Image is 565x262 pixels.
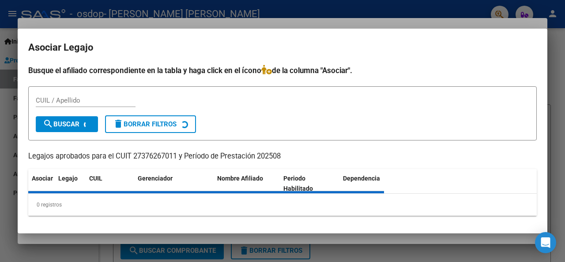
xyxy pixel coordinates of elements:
datatable-header-cell: CUIL [86,169,134,198]
div: 0 registros [28,194,537,216]
span: Dependencia [343,175,380,182]
h2: Asociar Legajo [28,39,537,56]
span: Buscar [43,120,79,128]
span: Legajo [58,175,78,182]
datatable-header-cell: Dependencia [339,169,406,198]
datatable-header-cell: Gerenciador [134,169,214,198]
span: Periodo Habilitado [283,175,313,192]
span: Asociar [32,175,53,182]
span: CUIL [89,175,102,182]
p: Legajos aprobados para el CUIT 27376267011 y Período de Prestación 202508 [28,151,537,162]
span: Gerenciador [138,175,173,182]
span: Borrar Filtros [113,120,177,128]
h4: Busque el afiliado correspondiente en la tabla y haga click en el ícono de la columna "Asociar". [28,65,537,76]
button: Borrar Filtros [105,115,196,133]
datatable-header-cell: Periodo Habilitado [280,169,339,198]
mat-icon: search [43,118,53,129]
div: Open Intercom Messenger [535,232,556,253]
datatable-header-cell: Legajo [55,169,86,198]
datatable-header-cell: Nombre Afiliado [214,169,280,198]
button: Buscar [36,116,98,132]
mat-icon: delete [113,118,124,129]
datatable-header-cell: Asociar [28,169,55,198]
span: Nombre Afiliado [217,175,263,182]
